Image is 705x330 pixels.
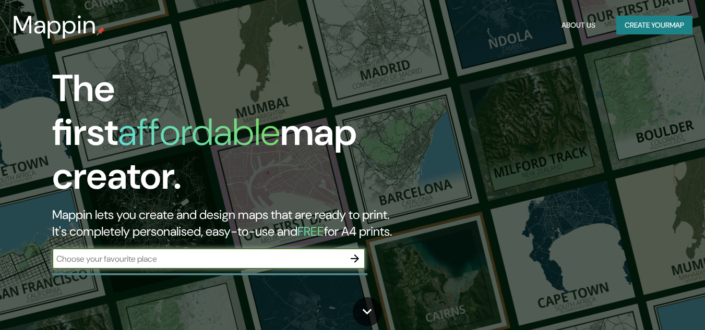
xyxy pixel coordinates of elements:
[297,223,324,239] h5: FREE
[118,108,280,156] h1: affordable
[97,27,105,35] img: mappin-pin
[13,10,97,40] h3: Mappin
[52,253,344,265] input: Choose your favourite place
[52,206,405,240] h2: Mappin lets you create and design maps that are ready to print. It's completely personalised, eas...
[557,16,600,35] button: About Us
[616,16,692,35] button: Create yourmap
[52,67,405,206] h1: The first map creator.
